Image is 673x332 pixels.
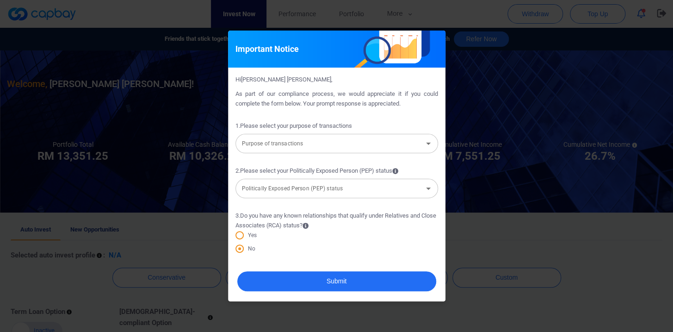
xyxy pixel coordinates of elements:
h5: Important Notice [235,44,299,55]
button: Open [422,182,435,195]
span: No [244,244,255,253]
span: 1 . Please select your purpose of transactions [235,121,352,131]
span: 2 . Please select your Politically Exposed Person (PEP) status [235,166,398,176]
button: Submit [237,271,436,291]
p: As part of our compliance process, we would appreciate it if you could complete the form below. Y... [235,89,438,109]
span: Yes [244,231,257,239]
span: 3 . Do you have any known relationships that qualify under Relatives and Close Associates (RCA) s... [235,211,438,231]
p: Hi [PERSON_NAME] [PERSON_NAME] , [235,75,438,85]
button: Open [422,137,435,150]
